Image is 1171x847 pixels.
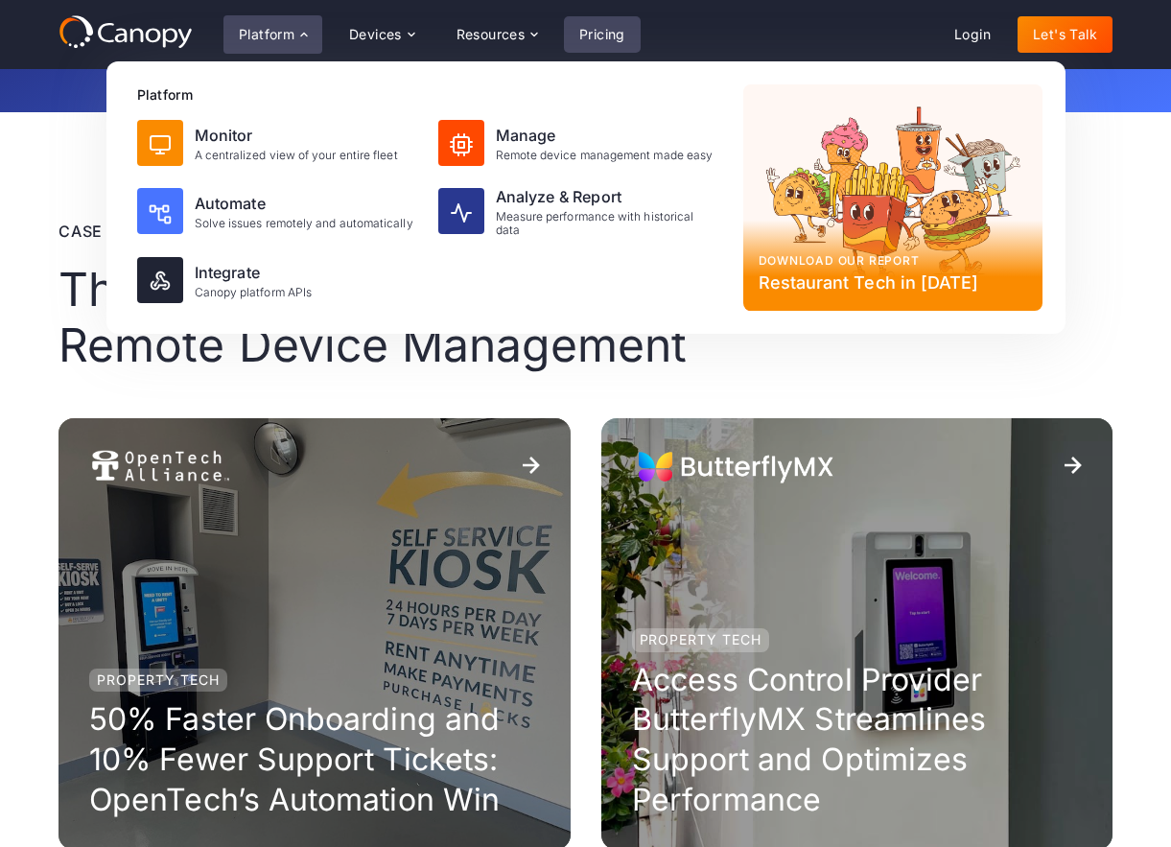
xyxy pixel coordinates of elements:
div: Analyze & Report [496,185,720,208]
div: Canopy platform APIs [195,286,313,299]
div: case studies [59,220,787,243]
h2: The Impact of Automating Remote Device Management [59,262,787,372]
h3: 50% Faster Onboarding and 10% Fewer Support Tickets: OpenTech’s Automation Win [89,699,539,819]
div: A centralized view of your entire fleet [195,149,398,162]
div: Platform [223,15,322,54]
div: Solve issues remotely and automatically [195,217,413,230]
a: Pricing [564,16,641,53]
a: MonitorA centralized view of your entire fleet [129,112,427,174]
div: Manage [496,124,714,147]
h3: Access Control Provider ButterflyMX Streamlines Support and Optimizes Performance [632,660,1082,819]
div: Resources [457,28,526,41]
div: Platform [239,28,294,41]
a: Analyze & ReportMeasure performance with historical data [431,177,728,246]
div: Platform [137,84,728,105]
div: Remote device management made easy [496,149,714,162]
a: Download our reportRestaurant Tech in [DATE] [743,84,1042,311]
a: Login [939,16,1006,53]
div: Property Tech [632,628,769,652]
div: Measure performance with historical data [496,210,720,238]
a: AutomateSolve issues remotely and automatically [129,177,427,246]
div: Devices [334,15,430,54]
nav: Platform [106,61,1066,334]
div: Devices [349,28,402,41]
div: Automate [195,192,413,215]
div: Monitor [195,124,398,147]
div: Download our report [759,252,1027,270]
div: Property Tech [89,669,226,693]
a: IntegrateCanopy platform APIs [129,249,427,311]
a: ManageRemote device management made easy [431,112,728,174]
a: Let's Talk [1018,16,1112,53]
div: Integrate [195,261,313,284]
div: Restaurant Tech in [DATE] [759,270,1027,295]
div: Resources [441,15,552,54]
